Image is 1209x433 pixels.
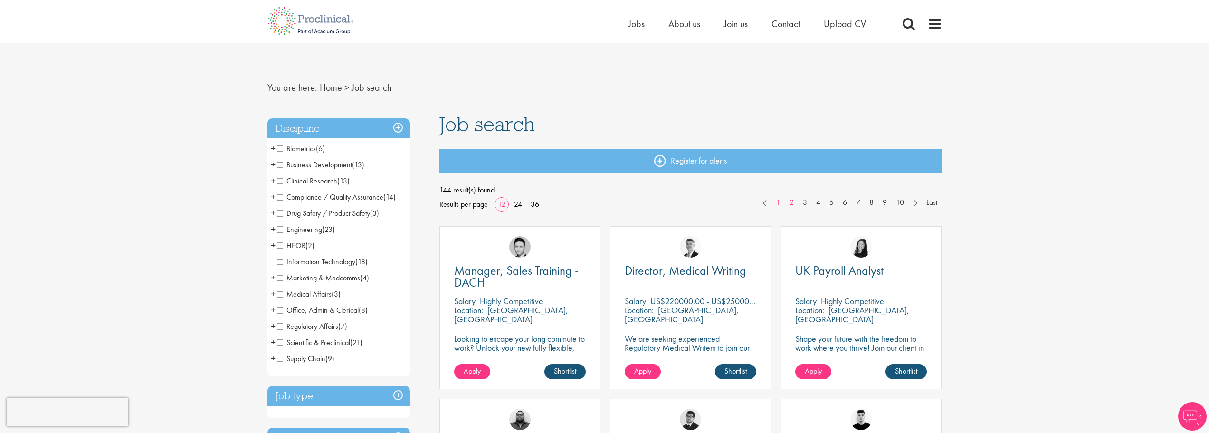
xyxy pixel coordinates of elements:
[464,366,481,376] span: Apply
[850,409,872,430] img: Patrick Melody
[922,197,942,208] a: Last
[454,305,568,325] p: [GEOGRAPHIC_DATA], [GEOGRAPHIC_DATA]
[383,192,396,202] span: (14)
[271,141,276,155] span: +
[865,197,878,208] a: 8
[271,157,276,172] span: +
[277,289,341,299] span: Medical Affairs
[650,296,896,307] p: US$220000.00 - US$250000.00 per annum + Highly Competitive Salary
[680,236,701,258] img: George Watson
[771,197,785,208] a: 1
[271,335,276,349] span: +
[509,409,531,430] img: Ashley Bennett
[277,273,360,283] span: Marketing & Medcomms
[344,81,349,94] span: >
[625,265,756,277] a: Director, Medical Writing
[805,366,822,376] span: Apply
[360,273,369,283] span: (4)
[355,257,368,267] span: (18)
[277,241,314,250] span: HEOR
[454,334,586,370] p: Looking to escape your long commute to work? Unlock your new fully flexible, remote working posit...
[891,197,909,208] a: 10
[277,241,305,250] span: HEOR
[715,364,756,379] a: Shortlist
[511,199,525,209] a: 24
[271,319,276,333] span: +
[454,296,476,307] span: Salary
[277,160,352,170] span: Business Development
[825,197,838,208] a: 5
[277,289,332,299] span: Medical Affairs
[1178,402,1207,431] img: Chatbot
[370,208,379,218] span: (3)
[668,18,700,30] a: About us
[628,18,645,30] a: Jobs
[885,364,927,379] a: Shortlist
[267,81,317,94] span: You are here:
[544,364,586,379] a: Shortlist
[798,197,812,208] a: 3
[277,321,338,331] span: Regulatory Affairs
[267,386,410,406] h3: Job type
[337,176,350,186] span: (13)
[625,305,739,325] p: [GEOGRAPHIC_DATA], [GEOGRAPHIC_DATA]
[271,173,276,188] span: +
[352,160,364,170] span: (13)
[439,197,488,212] span: Results per page
[495,199,509,209] a: 12
[795,296,817,307] span: Salary
[320,81,342,94] a: breadcrumb link
[277,176,350,186] span: Clinical Research
[454,262,579,290] span: Manager, Sales Training - DACH
[509,236,531,258] a: Connor Lynes
[271,351,276,366] span: +
[316,144,325,154] span: (6)
[838,197,852,208] a: 6
[439,149,942,173] a: Register for alerts
[821,296,884,307] p: Highly Competitive
[277,354,334,364] span: Supply Chain
[680,409,701,430] img: Todd Wigmore
[271,270,276,285] span: +
[271,303,276,317] span: +
[277,257,368,267] span: Information Technology
[271,287,276,301] span: +
[267,118,410,139] div: Discipline
[785,197,799,208] a: 2
[811,197,825,208] a: 4
[454,265,586,289] a: Manager, Sales Training - DACH
[795,305,909,325] p: [GEOGRAPHIC_DATA], [GEOGRAPHIC_DATA]
[795,334,927,361] p: Shape your future with the freedom to work where you thrive! Join our client in a hybrid role tha...
[325,354,334,364] span: (9)
[824,18,866,30] a: Upload CV
[771,18,800,30] a: Contact
[795,262,884,279] span: UK Payroll Analyst
[795,364,831,379] a: Apply
[305,241,314,250] span: (2)
[277,337,362,347] span: Scientific & Preclinical
[277,160,364,170] span: Business Development
[527,199,543,209] a: 36
[352,81,391,94] span: Job search
[277,321,347,331] span: Regulatory Affairs
[7,398,128,426] iframe: reCAPTCHA
[850,236,872,258] img: Numhom Sudsok
[724,18,748,30] a: Join us
[332,289,341,299] span: (3)
[795,305,824,316] span: Location:
[277,144,325,154] span: Biometrics
[439,111,535,137] span: Job search
[878,197,892,208] a: 9
[271,190,276,204] span: +
[277,257,355,267] span: Information Technology
[480,296,543,307] p: Highly Competitive
[454,305,483,316] span: Location:
[625,296,646,307] span: Salary
[350,337,362,347] span: (21)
